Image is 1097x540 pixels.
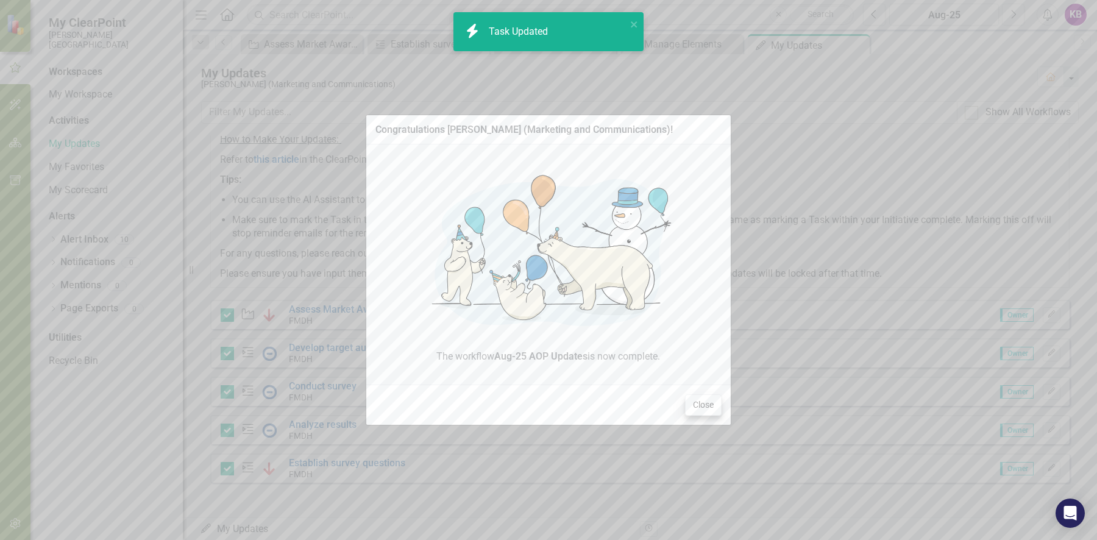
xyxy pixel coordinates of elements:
button: Close [685,394,722,416]
div: Task Updated [489,25,551,39]
strong: Aug-25 AOP Updates [495,350,588,362]
button: close [630,17,639,31]
img: Congratulations [410,154,687,349]
div: Open Intercom Messenger [1056,499,1085,528]
div: Congratulations [PERSON_NAME] (Marketing and Communications)! [375,124,673,135]
span: The workflow is now complete. [375,350,722,364]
